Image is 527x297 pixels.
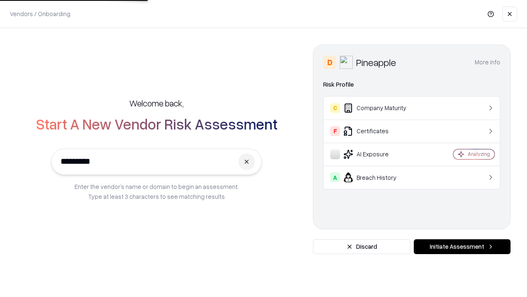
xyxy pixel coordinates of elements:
div: Breach History [330,172,429,182]
div: F [330,126,340,136]
div: Pineapple [356,56,396,69]
p: Enter the vendor’s name or domain to begin an assessment. Type at least 3 characters to see match... [75,181,239,201]
div: Risk Profile [323,80,500,90]
button: More info [475,55,500,70]
div: Analyzing [468,151,490,158]
div: D [323,56,336,69]
button: Discard [313,239,410,254]
div: C [330,103,340,113]
div: AI Exposure [330,149,429,159]
h5: Welcome back, [129,97,184,109]
div: Certificates [330,126,429,136]
button: Initiate Assessment [414,239,511,254]
p: Vendors / Onboarding [10,9,70,18]
img: Pineapple [340,56,353,69]
div: Company Maturity [330,103,429,113]
h2: Start A New Vendor Risk Assessment [36,115,277,132]
div: A [330,172,340,182]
